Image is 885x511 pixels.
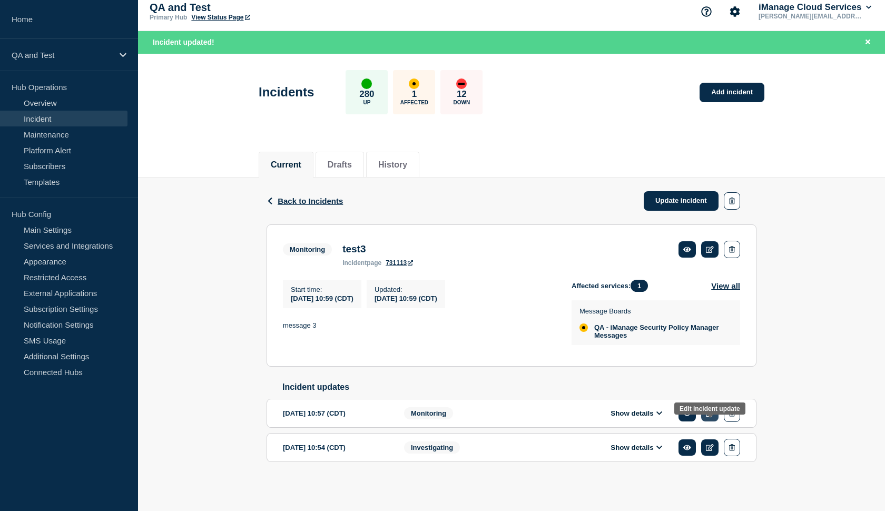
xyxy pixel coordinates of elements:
[644,191,719,211] a: Update incident
[191,14,250,21] a: View Status Page
[594,323,730,339] span: QA - iManage Security Policy Manager Messages
[680,405,740,412] div: Edit incident update
[271,160,301,170] button: Current
[342,259,381,267] p: page
[283,243,332,255] span: Monitoring
[700,83,764,102] a: Add incident
[724,1,746,23] button: Account settings
[342,259,367,267] span: incident
[454,100,470,105] p: Down
[291,286,353,293] p: Start time :
[267,196,343,205] button: Back to Incidents
[282,382,756,392] h2: Incident updates
[283,439,388,456] div: [DATE] 10:54 (CDT)
[409,78,419,89] div: affected
[572,280,653,292] span: Affected services:
[342,243,413,255] h3: test3
[457,89,467,100] p: 12
[631,280,648,292] span: 1
[278,196,343,205] span: Back to Incidents
[375,293,437,302] div: [DATE] 10:59 (CDT)
[711,280,740,292] button: View all
[12,51,113,60] p: QA and Test
[291,294,353,302] span: [DATE] 10:59 (CDT)
[283,405,388,422] div: [DATE] 10:57 (CDT)
[404,441,460,454] span: Investigating
[607,409,665,418] button: Show details
[756,13,866,20] p: [PERSON_NAME][EMAIL_ADDRESS][PERSON_NAME][DOMAIN_NAME]
[412,89,417,100] p: 1
[756,2,873,13] button: iManage Cloud Services
[861,36,874,48] button: Close banner
[607,443,665,452] button: Show details
[283,321,555,330] p: message 3
[259,85,314,100] h1: Incidents
[456,78,467,89] div: down
[386,259,413,267] a: 731113
[361,78,372,89] div: up
[150,2,360,14] p: QA and Test
[404,407,453,419] span: Monitoring
[579,307,730,315] p: Message Boards
[400,100,428,105] p: Affected
[328,160,352,170] button: Drafts
[150,14,187,21] p: Primary Hub
[579,323,588,332] div: affected
[359,89,374,100] p: 280
[375,286,437,293] p: Updated :
[378,160,407,170] button: History
[153,38,214,46] span: Incident updated!
[695,1,717,23] button: Support
[363,100,370,105] p: Up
